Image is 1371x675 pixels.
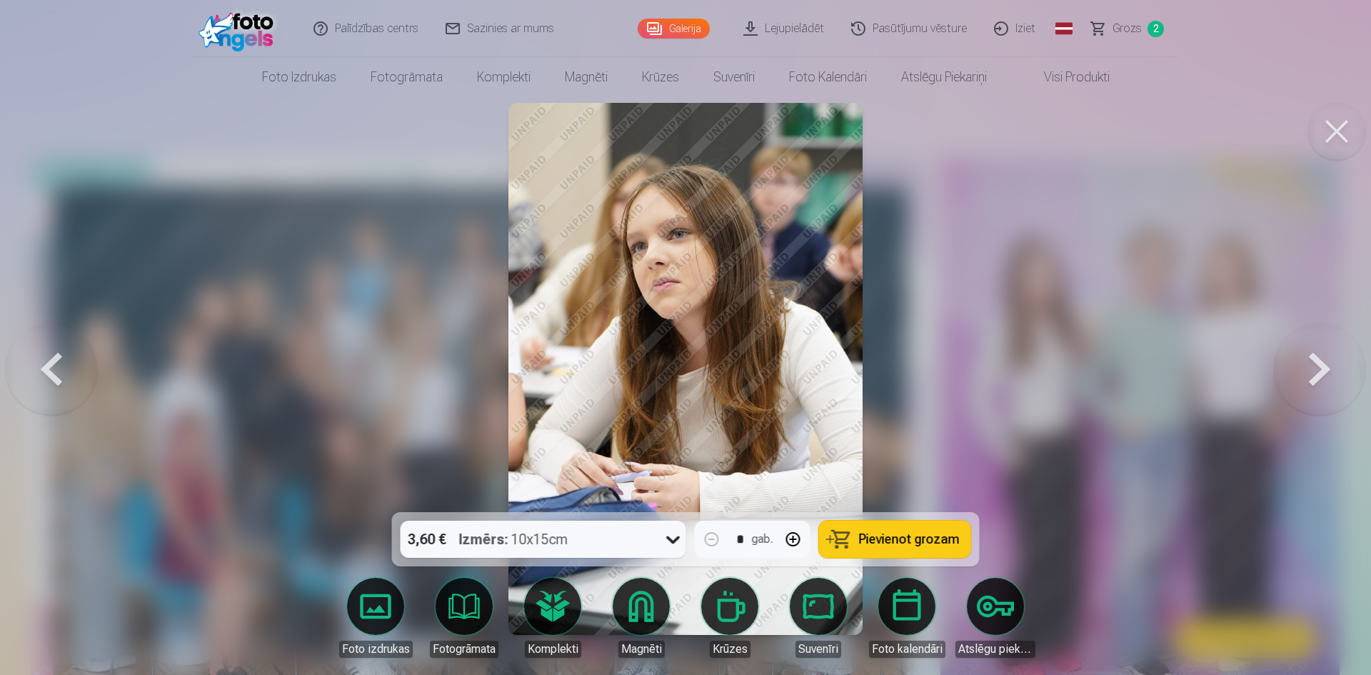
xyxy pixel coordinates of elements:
div: Fotogrāmata [430,641,498,658]
a: Krūzes [690,578,770,658]
a: Atslēgu piekariņi [884,57,1004,97]
a: Magnēti [548,57,625,97]
div: gab. [752,531,773,548]
div: 3,60 € [401,521,453,558]
button: Pievienot grozam [819,521,971,558]
strong: Izmērs : [459,529,508,549]
div: Suvenīri [795,641,841,658]
div: Atslēgu piekariņi [955,641,1035,658]
span: Pievienot grozam [859,533,960,546]
a: Visi produkti [1004,57,1127,97]
a: Magnēti [601,578,681,658]
div: Foto kalendāri [869,641,945,658]
a: Foto izdrukas [245,57,353,97]
a: Foto kalendāri [772,57,884,97]
div: Krūzes [710,641,750,658]
img: /fa1 [199,6,281,51]
a: Komplekti [460,57,548,97]
a: Suvenīri [696,57,772,97]
a: Komplekti [513,578,593,658]
a: Galerija [638,19,710,39]
a: Krūzes [625,57,696,97]
a: Fotogrāmata [353,57,460,97]
a: Foto izdrukas [336,578,416,658]
a: Atslēgu piekariņi [955,578,1035,658]
div: Foto izdrukas [339,641,413,658]
span: 2 [1147,21,1164,37]
span: Grozs [1113,20,1142,37]
a: Foto kalendāri [867,578,947,658]
div: Magnēti [618,641,665,658]
div: 10x15cm [459,521,568,558]
a: Suvenīri [778,578,858,658]
a: Fotogrāmata [424,578,504,658]
div: Komplekti [525,641,581,658]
